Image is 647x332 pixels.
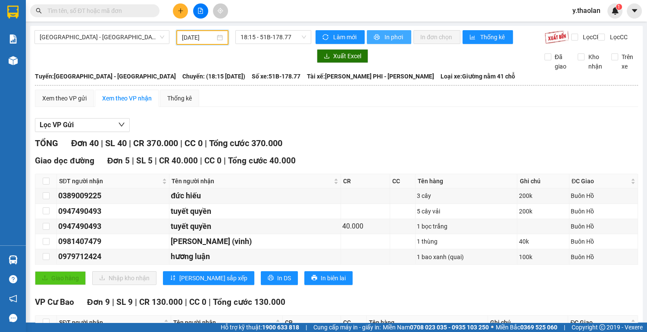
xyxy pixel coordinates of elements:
[182,33,215,42] input: 11/09/2025
[417,207,516,216] div: 5 cây vải
[185,297,187,307] span: |
[9,255,18,264] img: warehouse-icon
[213,297,285,307] span: Tổng cước 130.000
[71,138,99,148] span: Đơn 40
[441,72,515,81] span: Loại xe: Giường nằm 41 chỗ
[57,234,169,249] td: 0981407479
[611,7,619,15] img: icon-new-feature
[204,156,222,166] span: CC 0
[133,138,178,148] span: CR 370.000
[413,30,460,44] button: In đơn chọn
[367,30,411,44] button: printerIn phơi
[102,94,152,103] div: Xem theo VP nhận
[180,138,182,148] span: |
[171,205,339,217] div: tuyết quyền
[579,32,602,42] span: Lọc CR
[193,3,208,19] button: file-add
[342,221,388,232] div: 40.000
[221,323,299,332] span: Hỗ trợ kỹ thuật:
[169,219,341,234] td: tuyết quyền
[241,31,306,44] span: 18:15 - 51B-178.77
[307,72,434,81] span: Tài xế: [PERSON_NAME] PHI - [PERSON_NAME]
[606,32,628,42] span: Lọc CC
[167,94,192,103] div: Thống kê
[132,156,134,166] span: |
[169,188,341,204] td: đức hiếu
[57,249,169,264] td: 0979712424
[519,191,567,200] div: 200k
[417,191,516,200] div: 3 cây
[551,52,572,71] span: Đã giao
[171,251,339,263] div: hương luận
[544,30,569,44] img: 9k=
[367,316,488,330] th: Tên hàng
[170,275,176,282] span: sort-ascending
[9,34,18,44] img: solution-icon
[324,53,330,60] span: download
[171,190,339,202] div: đức hiếu
[204,138,206,148] span: |
[171,220,339,232] div: tuyết quyền
[584,52,605,71] span: Kho nhận
[139,297,183,307] span: CR 130.000
[416,174,517,188] th: Tên hàng
[520,324,557,331] strong: 0369 525 060
[57,188,169,204] td: 0389009225
[491,326,494,329] span: ⚪️
[564,323,565,332] span: |
[209,297,211,307] span: |
[92,271,156,285] button: downloadNhập kho nhận
[178,8,184,14] span: plus
[101,138,103,148] span: |
[333,32,358,42] span: Làm mới
[341,174,390,188] th: CR
[571,222,636,231] div: Buôn Hồ
[9,294,17,303] span: notification
[496,323,557,332] span: Miền Bắc
[631,7,638,15] span: caret-down
[9,275,17,283] span: question-circle
[571,252,636,262] div: Buôn Hồ
[59,176,160,186] span: SĐT người nhận
[519,252,567,262] div: 100k
[627,3,642,19] button: caret-down
[519,237,567,246] div: 40k
[179,273,247,283] span: [PERSON_NAME] sắp xếp
[333,51,361,61] span: Xuất Excel
[469,34,477,41] span: bar-chart
[374,34,381,41] span: printer
[519,207,567,216] div: 200k
[306,323,307,332] span: |
[417,252,516,262] div: 1 bao xanh (quai)
[517,174,569,188] th: Ghi chú
[224,156,226,166] span: |
[463,30,513,44] button: bar-chartThống kê
[173,318,274,327] span: Tên người nhận
[480,32,506,42] span: Thống kê
[36,8,42,14] span: search
[599,324,605,330] span: copyright
[35,271,86,285] button: uploadGiao hàng
[169,249,341,264] td: hương luận
[571,237,636,246] div: Buôn Hồ
[112,297,114,307] span: |
[171,235,339,247] div: [PERSON_NAME] (vinh)
[617,4,620,10] span: 1
[410,324,489,331] strong: 0708 023 035 - 0935 103 250
[35,156,94,166] span: Giao dọc đường
[277,273,291,283] span: In DS
[135,297,137,307] span: |
[197,8,203,14] span: file-add
[184,138,202,148] span: CC 0
[213,3,228,19] button: aim
[209,138,282,148] span: Tổng cước 370.000
[571,207,636,216] div: Buôn Hồ
[566,5,607,16] span: y.thaolan
[228,156,296,166] span: Tổng cước 40.000
[42,94,87,103] div: Xem theo VP gửi
[200,156,202,166] span: |
[182,72,245,81] span: Chuyến: (18:15 [DATE])
[58,205,168,217] div: 0947490493
[417,237,516,246] div: 1 thùng
[262,324,299,331] strong: 1900 633 818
